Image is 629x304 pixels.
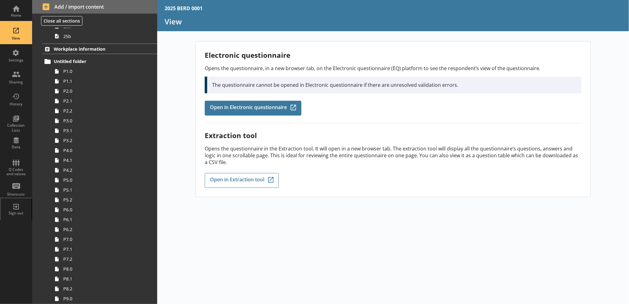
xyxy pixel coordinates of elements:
span: P2.1 [63,98,139,104]
a: P7.1 [52,244,157,254]
span: P9.0 [63,296,139,302]
span: P1.0 [63,68,139,74]
span: P6.0 [63,207,139,213]
span: P7.2 [63,256,139,262]
button: Close all sections [41,16,82,26]
a: P5.0 [52,175,157,185]
a: P6.0 [52,205,157,215]
span: P8.1 [63,276,139,282]
p: Opens the questionnaire in the Extraction tool. It will open in a new browser tab. The extraction... [205,145,581,166]
div: Shortcuts [5,192,27,197]
a: P1.1 [52,76,157,86]
div: Collection Lists [5,123,27,133]
a: P2.0 [52,86,157,96]
a: P9.0 [52,294,157,304]
span: P7.1 [63,246,139,252]
a: P1.0 [52,66,157,76]
span: Add / import content [43,3,147,10]
a: P5.2 [52,195,157,205]
span: Untitled folder [54,58,136,64]
a: P6.2 [52,225,157,234]
span: P4.2 [63,167,139,173]
div: Q Codes and values [5,167,27,176]
div: Data [5,145,27,150]
p: The questionnaire cannot be opened in Electronic questionnaire if there are unresolved validation... [212,82,577,88]
a: P8.2 [52,284,157,294]
span: 25b [63,33,139,39]
span: P3.2 [63,137,139,143]
h2: Electronic questionnaire [205,50,581,60]
span: P5.0 [63,177,139,183]
span: P8.0 [63,266,139,272]
span: P3.1 [63,128,139,133]
span: Open in Extraction tool [210,177,264,184]
a: Untitled folder [42,57,157,66]
a: P2.2 [52,106,157,116]
span: P1.1 [63,78,139,84]
span: P2.0 [63,88,139,94]
a: P7.0 [52,234,157,244]
h2: Extraction tool [205,131,581,140]
span: P2.2 [63,108,139,114]
span: Open in Electronic questionnaire [210,105,287,112]
span: P5.1 [63,187,139,193]
a: P3.0 [52,116,157,126]
span: P7.0 [63,236,139,242]
a: Workplace information [42,44,157,54]
span: P6.2 [63,226,139,232]
span: P8.2 [63,286,139,292]
a: P7.2 [52,254,157,264]
span: P6.1 [63,217,139,222]
a: P8.1 [52,274,157,284]
a: P3.1 [52,126,157,136]
span: Workplace information [54,46,136,52]
a: Open in Extraction tool [205,173,279,188]
span: P4.0 [63,147,139,153]
a: P2.1 [52,96,157,106]
div: History [5,102,27,107]
a: P4.2 [52,165,157,175]
div: Home [5,13,27,18]
div: View [5,36,27,41]
a: 25b [52,31,157,41]
a: Open in Electronic questionnaire [205,101,301,116]
span: P3.0 [63,118,139,124]
a: P4.0 [52,146,157,155]
p: Opens the questionnaire, in a new browser tab, on the Electronic questionnaire (EQ) platform to s... [205,65,581,72]
div: 2025 BERD 0001 [165,5,203,12]
div: Sign out [5,211,27,216]
div: Sharing [5,80,27,85]
a: P4.1 [52,155,157,165]
a: P3.2 [52,136,157,146]
span: P5.2 [63,197,139,203]
a: P6.1 [52,215,157,225]
h1: View [165,17,622,26]
span: P4.1 [63,157,139,163]
a: P8.0 [52,264,157,274]
a: P5.1 [52,185,157,195]
div: Settings [5,58,27,63]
